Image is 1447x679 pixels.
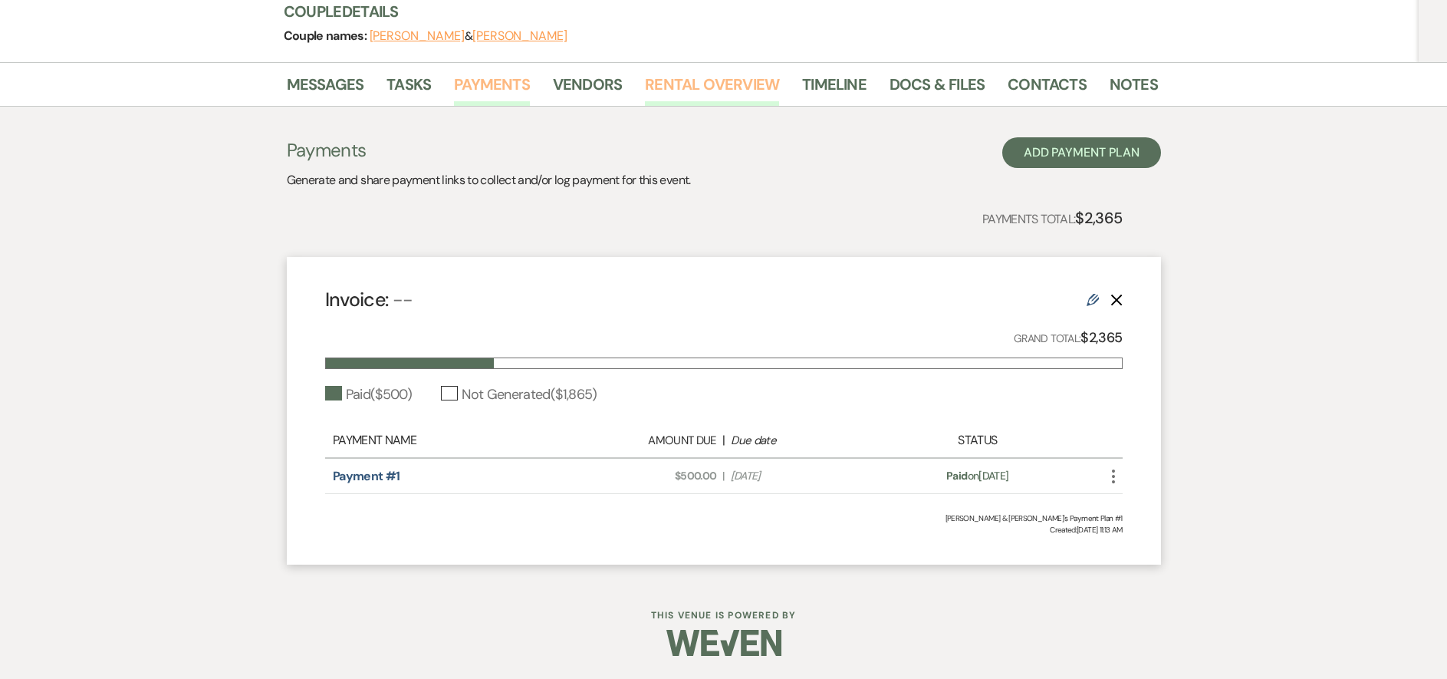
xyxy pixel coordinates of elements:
img: Weven Logo [666,616,781,670]
h3: Couple Details [284,1,1143,22]
strong: $2,365 [1075,208,1122,228]
a: Timeline [802,72,867,106]
button: [PERSON_NAME] [472,30,567,42]
a: Payments [454,72,530,106]
span: [DATE] [731,468,872,484]
div: [PERSON_NAME] & [PERSON_NAME]'s Payment Plan #1 [325,513,1123,524]
p: Payments Total: [982,206,1123,230]
span: | [722,468,724,484]
strong: $2,365 [1080,328,1122,347]
span: Paid [946,469,967,483]
span: Couple names: [284,28,370,44]
a: Notes [1110,72,1158,106]
div: | [567,431,880,450]
button: Add Payment Plan [1002,137,1161,168]
div: Payment Name [333,431,567,450]
span: -- [393,287,413,312]
div: on [DATE] [880,468,1075,484]
div: Amount Due [575,432,716,450]
div: Due date [731,432,872,450]
span: $500.00 [575,468,716,484]
a: Payment #1 [333,468,400,484]
p: Generate and share payment links to collect and/or log payment for this event. [287,170,691,190]
div: Status [880,431,1075,450]
h3: Payments [287,137,691,163]
a: Messages [287,72,364,106]
h4: Invoice: [325,286,413,313]
a: Tasks [386,72,431,106]
div: Not Generated ( $1,865 ) [441,384,597,405]
a: Contacts [1008,72,1087,106]
span: & [370,28,567,44]
a: Rental Overview [645,72,779,106]
p: Grand Total: [1014,327,1123,349]
span: Created: [DATE] 11:13 AM [325,524,1123,536]
div: Paid ( $500 ) [325,384,413,405]
button: [PERSON_NAME] [370,30,465,42]
a: Docs & Files [890,72,985,106]
a: Vendors [553,72,622,106]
